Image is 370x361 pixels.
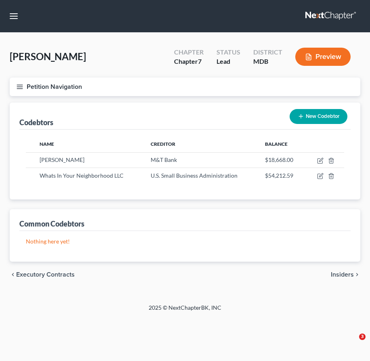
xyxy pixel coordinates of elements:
button: Petition Navigation [10,78,360,96]
i: chevron_right [354,271,360,278]
span: Balance [265,141,288,147]
span: [PERSON_NAME] [10,50,86,62]
span: $18,668.00 [265,156,293,163]
div: Lead [217,57,240,66]
div: District [253,48,282,57]
span: $54,212.59 [265,172,293,179]
button: chevron_left Executory Contracts [10,271,75,278]
div: Codebtors [19,118,53,127]
span: [PERSON_NAME] [40,156,84,163]
div: MDB [253,57,282,66]
button: New Codebtor [290,109,347,124]
div: 2025 © NextChapterBK, INC [40,304,330,318]
span: 3 [359,334,366,340]
button: Preview [295,48,351,66]
span: Whats In Your Neighborhood LLC [40,172,124,179]
span: 7 [198,57,202,65]
button: Insiders chevron_right [331,271,360,278]
p: Nothing here yet! [26,237,344,246]
div: Chapter [174,57,204,66]
span: M&T Bank [151,156,177,163]
span: Insiders [331,271,354,278]
div: Status [217,48,240,57]
span: Executory Contracts [16,271,75,278]
span: U.S. Small Business Administration [151,172,238,179]
iframe: Intercom live chat [343,334,362,353]
div: Chapter [174,48,204,57]
i: chevron_left [10,271,16,278]
span: Creditor [151,141,175,147]
div: Common Codebtors [19,219,84,229]
span: Name [40,141,54,147]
